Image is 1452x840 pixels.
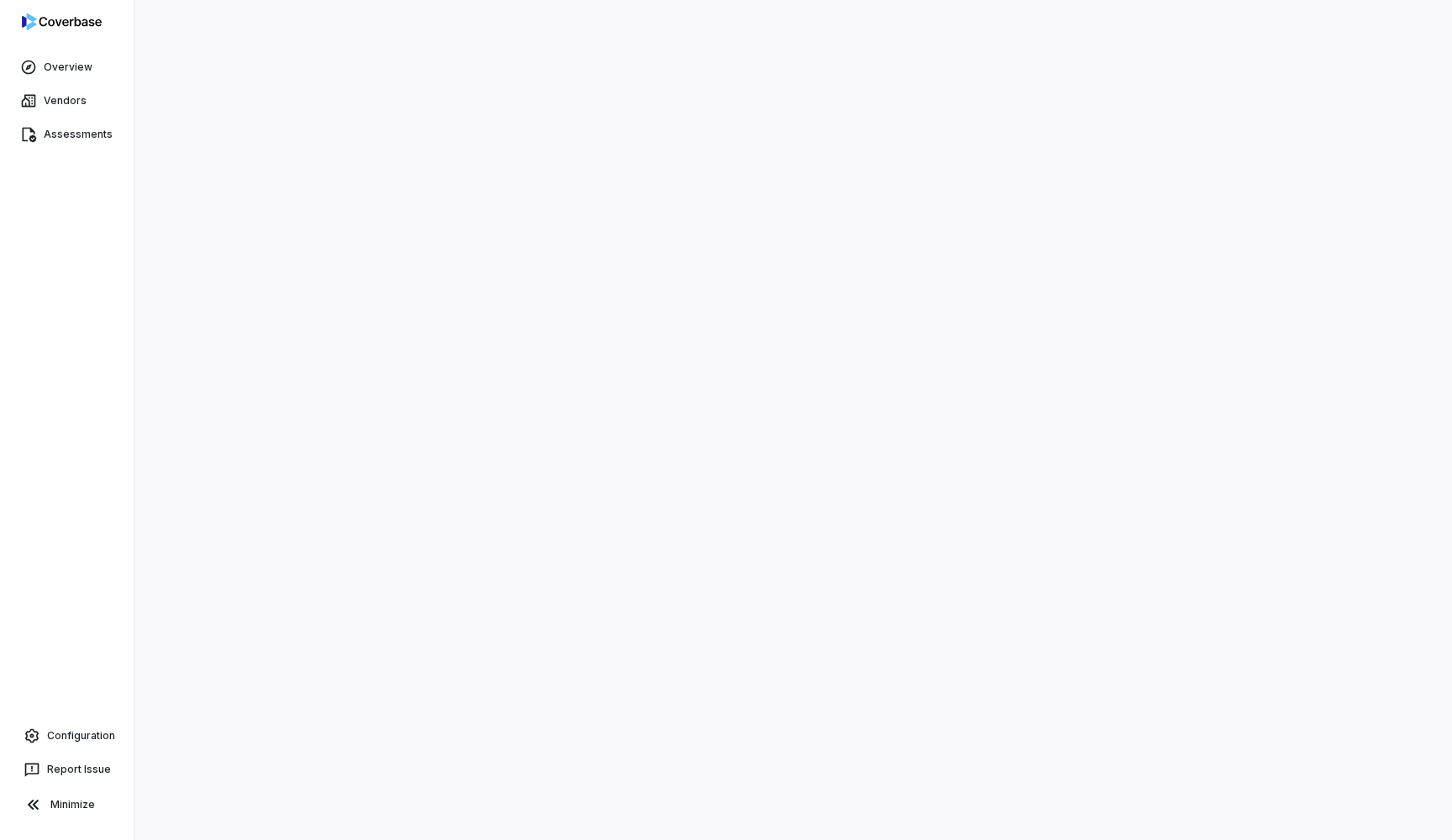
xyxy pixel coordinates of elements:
[3,52,130,82] a: Overview
[7,788,127,822] button: Minimize
[7,721,127,751] a: Configuration
[22,13,102,30] img: logo-D7KZi-bG.svg
[3,86,130,116] a: Vendors
[7,754,127,785] button: Report Issue
[3,119,130,150] a: Assessments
